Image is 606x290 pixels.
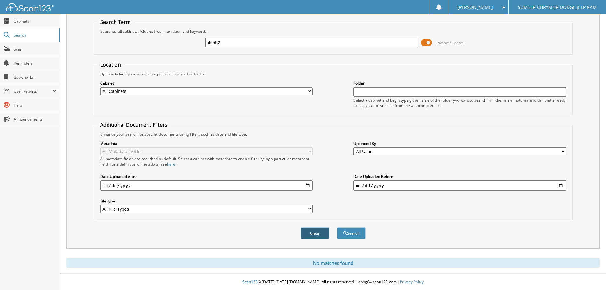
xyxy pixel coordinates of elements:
span: Help [14,103,57,108]
span: User Reports [14,88,52,94]
div: Enhance your search for specific documents using filters such as date and file type. [97,131,569,137]
legend: Location [97,61,124,68]
button: Search [337,227,366,239]
input: end [353,180,566,191]
div: All metadata fields are searched by default. Select a cabinet with metadata to enable filtering b... [100,156,313,167]
span: Search [14,32,56,38]
label: Uploaded By [353,141,566,146]
label: Metadata [100,141,313,146]
button: Clear [301,227,329,239]
div: © [DATE]-[DATE] [DOMAIN_NAME]. All rights reserved | appg04-scan123-com | [60,274,606,290]
img: scan123-logo-white.svg [6,3,54,11]
label: Cabinet [100,81,313,86]
label: Folder [353,81,566,86]
iframe: Chat Widget [574,259,606,290]
span: Bookmarks [14,74,57,80]
a: here [167,161,175,167]
span: Announcements [14,117,57,122]
label: Date Uploaded After [100,174,313,179]
span: Scan123 [242,279,258,285]
span: SUMTER CHRYSLER DODGE JEEP RAM [518,5,597,9]
div: No matches found [66,258,600,268]
div: Select a cabinet and begin typing the name of the folder you want to search in. If the name match... [353,97,566,108]
div: Searches all cabinets, folders, files, metadata, and keywords [97,29,569,34]
label: Date Uploaded Before [353,174,566,179]
a: Privacy Policy [400,279,424,285]
span: Scan [14,46,57,52]
span: Reminders [14,60,57,66]
div: Optionally limit your search to a particular cabinet or folder [97,71,569,77]
label: File type [100,198,313,204]
span: [PERSON_NAME] [457,5,493,9]
legend: Search Term [97,18,134,25]
input: start [100,180,313,191]
legend: Additional Document Filters [97,121,171,128]
span: Cabinets [14,18,57,24]
span: Advanced Search [435,40,464,45]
